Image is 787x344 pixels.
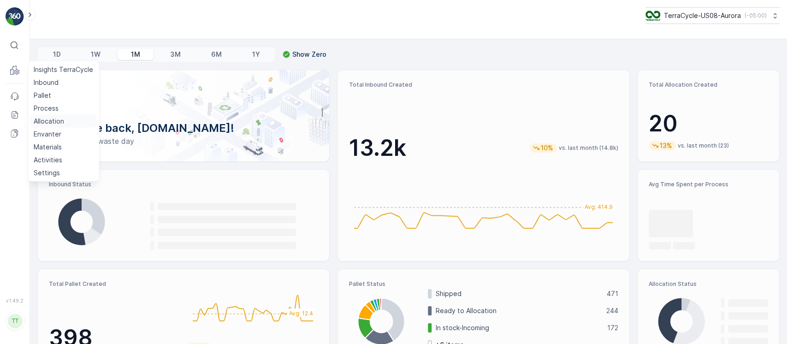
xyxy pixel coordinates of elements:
p: 244 [606,306,618,315]
p: 1D [53,50,61,59]
p: 3M [170,50,181,59]
p: 1M [131,50,140,59]
p: vs. last month (23) [678,142,729,149]
p: Welcome back, [DOMAIN_NAME]! [53,121,314,136]
p: Have a zero-waste day [53,136,314,147]
p: ( -05:00 ) [745,12,767,19]
p: 10% [540,143,554,153]
p: Pallet Status [349,280,618,288]
p: TerraCycle-US08-Aurora [664,11,741,20]
img: logo [6,7,24,26]
p: 1W [91,50,101,59]
p: Ready to Allocation [435,306,600,315]
p: 6M [211,50,222,59]
p: Shipped [435,289,600,298]
p: 13.2k [349,134,406,162]
p: 172 [607,323,618,332]
button: TT [6,305,24,337]
div: TT [8,314,23,328]
button: TerraCycle-US08-Aurora(-05:00) [645,7,780,24]
p: Avg Time Spent per Process [649,181,768,188]
p: 13% [659,141,673,150]
p: 20 [649,110,768,137]
p: Total Inbound Created [349,81,618,89]
span: v 1.49.2 [6,298,24,303]
p: Total Pallet Created [49,280,180,288]
p: Show Zero [292,50,326,59]
img: image_ci7OI47.png [645,11,660,21]
p: In stock-Incoming [435,323,601,332]
p: 1Y [252,50,260,59]
p: 471 [607,289,618,298]
p: Inbound Status [49,181,318,188]
p: Total Allocation Created [649,81,768,89]
p: vs. last month (14.8k) [559,144,618,152]
p: Allocation Status [649,280,768,288]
